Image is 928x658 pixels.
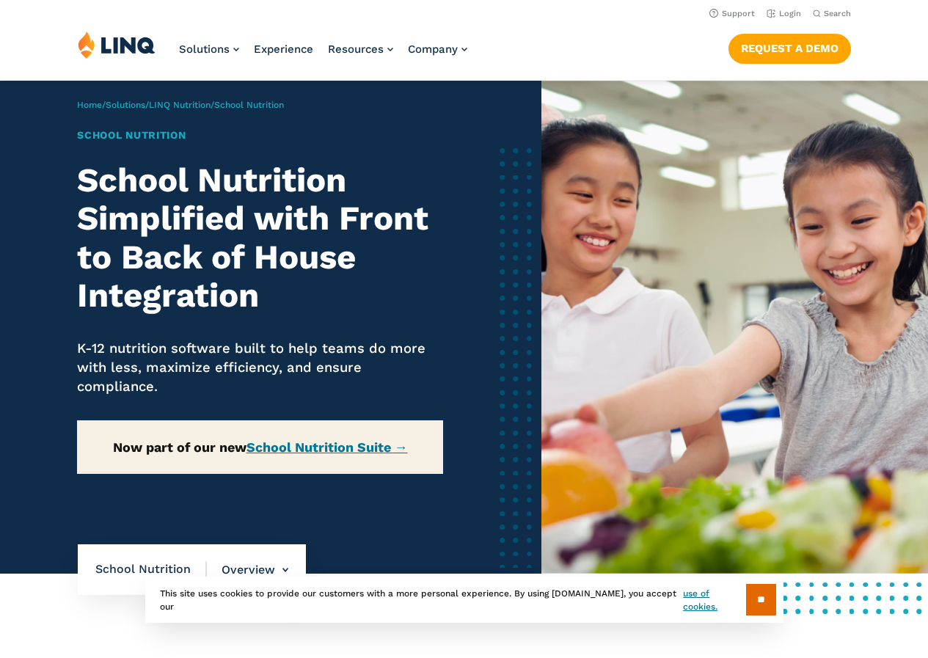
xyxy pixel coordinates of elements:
a: Experience [254,43,313,56]
p: K-12 nutrition software built to help teams do more with less, maximize efficiency, and ensure co... [77,339,442,397]
a: Solutions [179,43,239,56]
img: LINQ | K‑12 Software [78,31,156,59]
a: Resources [328,43,393,56]
a: Company [408,43,467,56]
a: School Nutrition Suite → [246,439,408,455]
a: Support [709,9,755,18]
span: School Nutrition [95,561,207,577]
li: Overview [207,544,288,596]
span: School Nutrition [214,100,284,110]
a: Solutions [106,100,145,110]
strong: Now part of our new [113,439,408,455]
span: Resources [328,43,384,56]
img: School Nutrition Banner [541,81,928,574]
h1: School Nutrition [77,128,442,143]
nav: Button Navigation [728,31,851,63]
button: Open Search Bar [813,8,851,19]
span: / / / [77,100,284,110]
a: LINQ Nutrition [149,100,211,110]
span: Company [408,43,458,56]
a: Home [77,100,102,110]
div: This site uses cookies to provide our customers with a more personal experience. By using [DOMAIN... [145,577,783,623]
span: Solutions [179,43,230,56]
h2: School Nutrition Simplified with Front to Back of House Integration [77,161,442,315]
span: Search [824,9,851,18]
a: Login [767,9,801,18]
a: use of cookies. [683,587,745,613]
a: Request a Demo [728,34,851,63]
nav: Primary Navigation [179,31,467,79]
